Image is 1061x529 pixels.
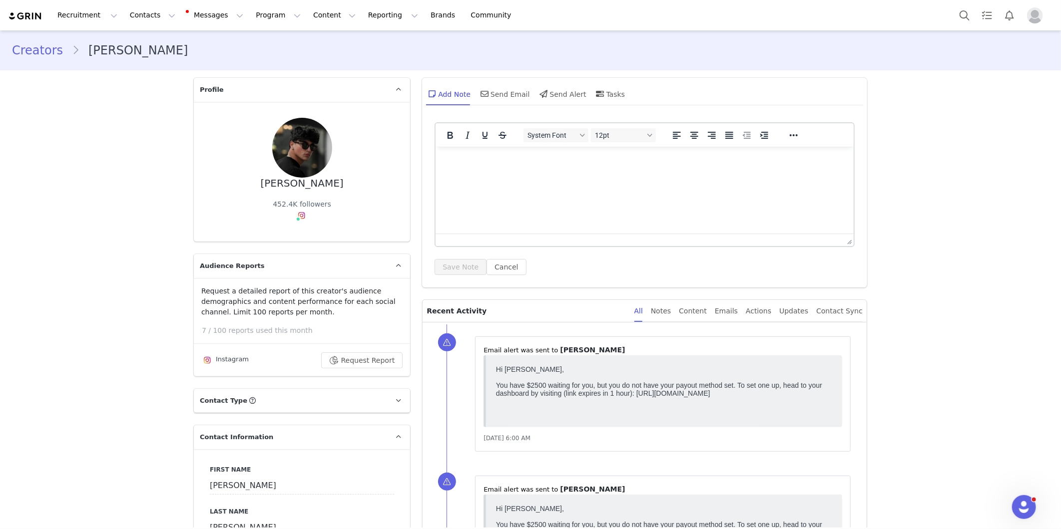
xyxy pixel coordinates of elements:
button: Recruitment [51,4,123,26]
a: Community [465,4,522,26]
button: Notifications [999,4,1021,26]
p: 7 / 100 reports used this month [202,325,410,336]
button: Reveal or hide additional toolbar items [785,128,802,142]
div: Content [679,300,707,322]
div: Emails [715,300,738,322]
button: Content [307,4,362,26]
span: System Font [528,131,576,139]
span: [PERSON_NAME] [560,485,625,493]
img: grin logo [8,11,43,21]
body: Hi [PERSON_NAME], You have $2500 waiting for you, but you do not have your payout method set. To ... [4,4,340,56]
div: Add Note [426,82,471,106]
span: Profile [200,85,224,95]
button: Decrease indent [738,128,755,142]
div: [PERSON_NAME] [261,178,344,189]
span: Contact Type [200,396,247,406]
label: Last Name [210,507,394,516]
button: Cancel [487,259,526,275]
button: Program [250,4,307,26]
p: Request a detailed report of this creator's audience demographics and content performance for eac... [201,286,403,317]
button: Underline [477,128,494,142]
img: placeholder-profile.jpg [1027,7,1043,23]
button: Font sizes [591,128,656,142]
span: [PERSON_NAME] [560,346,625,354]
div: Actions [746,300,771,322]
button: Request Report [321,352,403,368]
p: ⁨Email⁩ alert was sent to ⁨ ⁩ [484,345,842,355]
img: instagram.svg [203,356,211,364]
button: Align right [703,128,720,142]
div: Updates [779,300,808,322]
div: Send Alert [538,82,586,106]
iframe: Intercom live chat [1012,495,1036,519]
button: Justify [721,128,738,142]
button: Profile [1021,7,1053,23]
span: Contact Information [200,432,273,442]
button: Increase indent [756,128,773,142]
button: Fonts [524,128,588,142]
button: Align left [668,128,685,142]
button: Messages [182,4,249,26]
div: 452.4K followers [273,199,331,210]
button: Save Note [435,259,487,275]
img: 12520cd1-690e-4d4f-9cb7-10795db0534a.jpg [272,118,332,178]
div: All [634,300,643,322]
button: Align center [686,128,703,142]
img: instagram.svg [298,212,306,220]
button: Strikethrough [494,128,511,142]
div: Press the Up and Down arrow keys to resize the editor. [843,234,854,246]
iframe: Rich Text Area [436,147,854,234]
div: Contact Sync [816,300,863,322]
a: Creators [12,41,72,59]
span: 12pt [595,131,644,139]
button: Italic [459,128,476,142]
span: Audience Reports [200,261,265,271]
button: Bold [442,128,459,142]
p: Recent Activity [427,300,626,322]
p: ⁨Email⁩ alert was sent to ⁨ ⁩ [484,484,842,495]
button: Contacts [124,4,181,26]
div: Tasks [594,82,625,106]
div: Notes [651,300,671,322]
a: Brands [425,4,464,26]
a: Tasks [976,4,998,26]
label: First Name [210,465,394,474]
span: [DATE] 6:00 AM [484,435,530,442]
div: Instagram [201,354,249,366]
button: Search [954,4,976,26]
div: Send Email [479,82,530,106]
button: Reporting [362,4,424,26]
